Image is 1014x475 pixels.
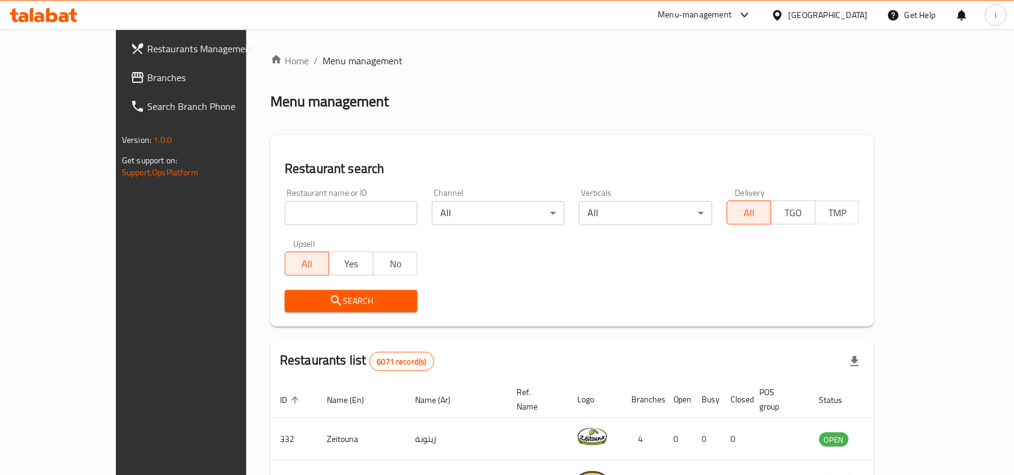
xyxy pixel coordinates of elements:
span: Search [294,294,408,309]
span: TMP [821,204,855,222]
span: Get support on: [122,153,177,168]
button: Yes [329,252,373,276]
td: 0 [693,418,721,461]
span: 1.0.0 [153,132,172,148]
div: All [579,201,712,225]
div: Menu-management [658,8,732,22]
span: Search Branch Phone [147,99,276,113]
span: ID [280,393,303,407]
span: POS group [760,385,795,414]
button: No [373,252,417,276]
h2: Restaurant search [285,160,860,178]
th: Logo [568,381,622,418]
span: All [290,255,324,273]
a: Restaurants Management [121,34,285,63]
td: 4 [622,418,664,461]
span: No [378,255,413,273]
div: All [432,201,565,225]
span: Menu management [323,53,402,68]
span: Name (Ar) [415,393,466,407]
button: Search [285,290,417,312]
label: Delivery [735,189,765,197]
span: TGO [776,204,810,222]
label: Upsell [293,240,315,248]
span: Version: [122,132,151,148]
td: 0 [721,418,750,461]
button: All [285,252,329,276]
nav: breadcrumb [270,53,874,68]
button: All [727,201,771,225]
th: Branches [622,381,664,418]
span: Yes [334,255,368,273]
span: Status [819,393,858,407]
a: Search Branch Phone [121,92,285,121]
td: 0 [664,418,693,461]
h2: Restaurants list [280,351,434,371]
a: Support.OpsPlatform [122,165,198,180]
td: زيتونة [405,418,507,461]
button: TGO [771,201,815,225]
input: Search for restaurant name or ID.. [285,201,417,225]
span: i [995,8,997,22]
th: Busy [693,381,721,418]
th: Open [664,381,693,418]
h2: Menu management [270,92,389,111]
th: Closed [721,381,750,418]
span: Restaurants Management [147,41,276,56]
td: Zeitouna [317,418,405,461]
td: 332 [270,418,317,461]
span: Ref. Name [517,385,553,414]
span: All [732,204,767,222]
div: [GEOGRAPHIC_DATA] [789,8,868,22]
span: Branches [147,70,276,85]
span: 6071 record(s) [370,356,434,368]
li: / [314,53,318,68]
span: OPEN [819,433,849,447]
a: Home [270,53,309,68]
a: Branches [121,63,285,92]
button: TMP [815,201,860,225]
div: Export file [840,347,869,376]
span: Name (En) [327,393,380,407]
div: Total records count [369,352,434,371]
img: Zeitouna [577,422,607,452]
